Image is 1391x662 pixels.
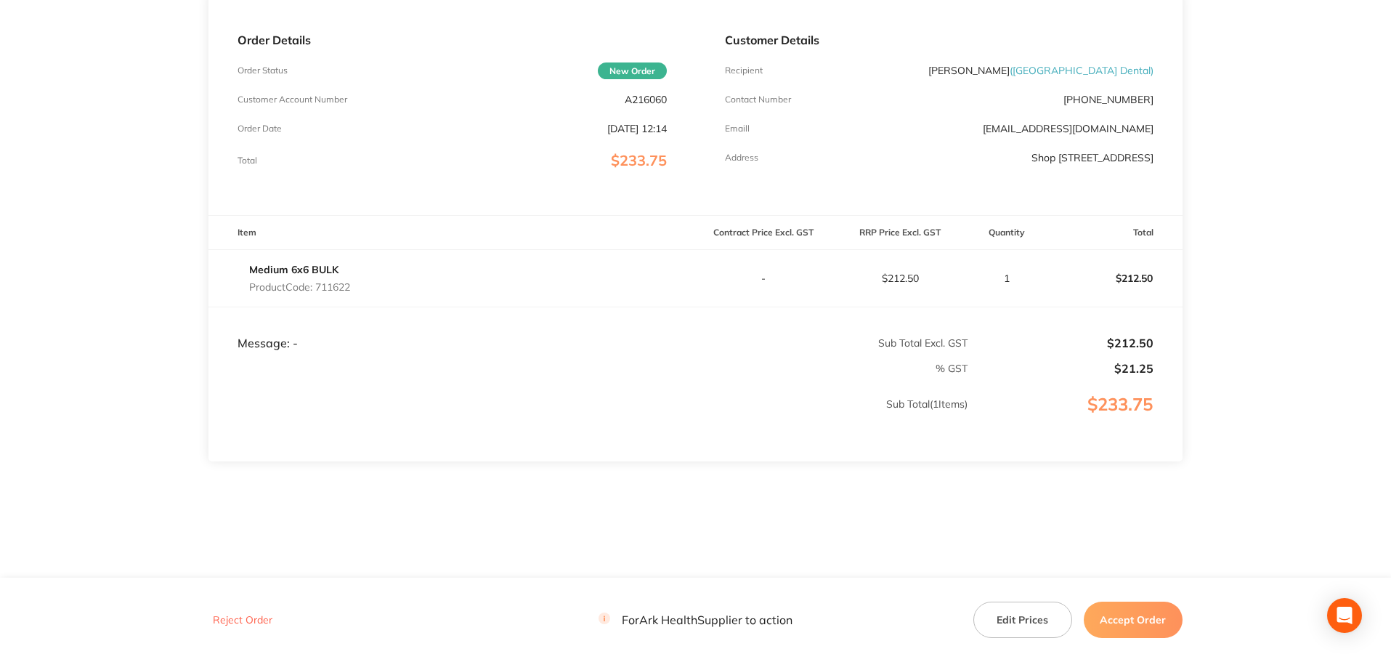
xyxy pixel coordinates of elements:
[238,124,282,134] p: Order Date
[1031,152,1153,164] p: Shop [STREET_ADDRESS]
[832,216,968,250] th: RRP Price Excl. GST
[725,65,763,76] p: Recipient
[983,122,1153,135] a: [EMAIL_ADDRESS][DOMAIN_NAME]
[969,362,1153,375] p: $21.25
[832,273,968,284] p: $212.50
[697,273,832,284] p: -
[1084,602,1183,638] button: Accept Order
[725,94,791,105] p: Contact Number
[208,216,695,250] th: Item
[928,65,1153,76] p: [PERSON_NAME]
[725,153,758,163] p: Address
[725,124,750,134] p: Emaill
[208,613,277,626] button: Reject Order
[969,395,1182,444] p: $233.75
[238,94,347,105] p: Customer Account Number
[968,216,1046,250] th: Quantity
[249,281,350,293] p: Product Code: 711622
[599,613,792,626] p: For Ark Health Supplier to action
[725,33,1153,47] p: Customer Details
[1010,64,1153,77] span: ( [GEOGRAPHIC_DATA] Dental )
[238,33,666,47] p: Order Details
[625,94,667,105] p: A216060
[598,62,667,79] span: New Order
[1327,598,1362,633] div: Open Intercom Messenger
[209,363,968,374] p: % GST
[969,336,1153,350] p: $212.50
[209,398,968,439] p: Sub Total ( 1 Items)
[697,337,968,349] p: Sub Total Excl. GST
[1047,261,1182,296] p: $212.50
[969,273,1045,284] p: 1
[238,156,257,166] p: Total
[249,263,338,276] a: Medium 6x6 BULK
[973,602,1072,638] button: Edit Prices
[1046,216,1183,250] th: Total
[208,307,695,350] td: Message: -
[607,123,667,134] p: [DATE] 12:14
[696,216,832,250] th: Contract Price Excl. GST
[238,65,288,76] p: Order Status
[611,151,667,169] span: $233.75
[1063,94,1153,105] p: [PHONE_NUMBER]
